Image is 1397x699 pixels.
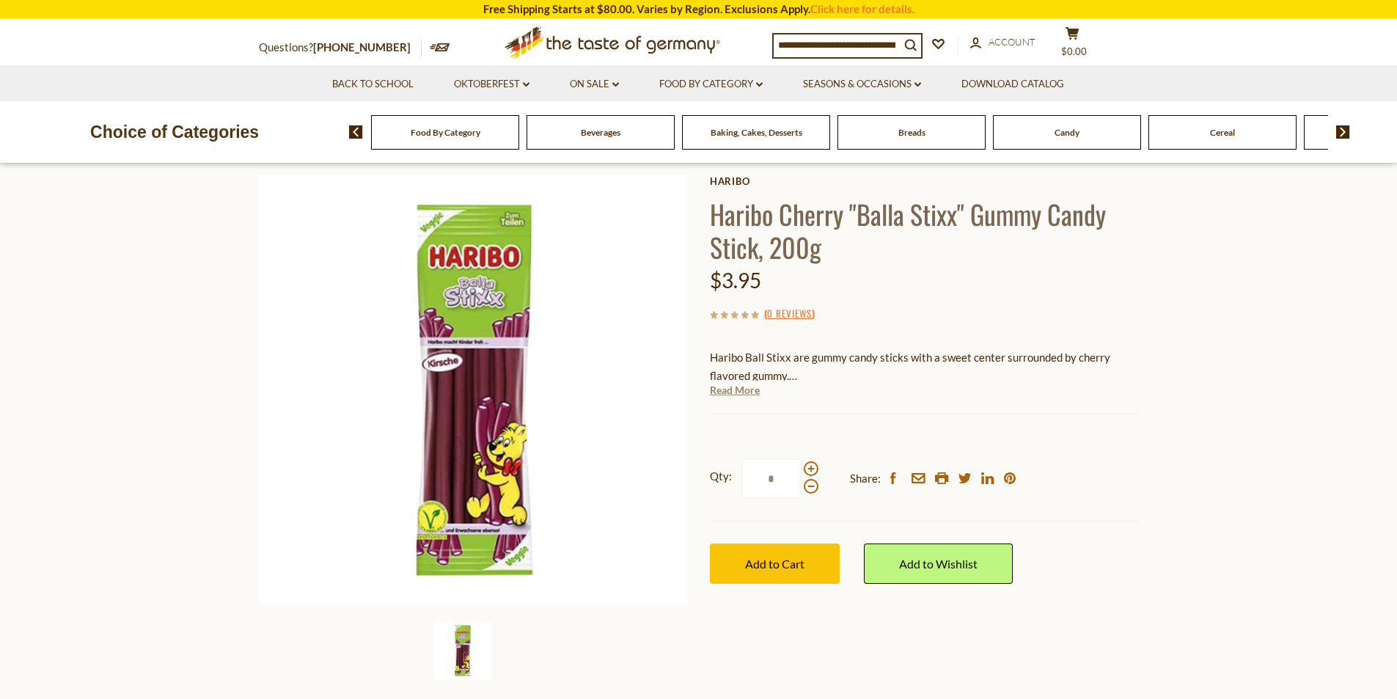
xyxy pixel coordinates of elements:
[741,458,802,499] input: Qty:
[710,383,760,398] a: Read More
[1210,127,1235,138] a: Cereal
[710,175,1139,187] a: Haribo
[803,76,921,92] a: Seasons & Occasions
[581,127,620,138] a: Beverages
[710,544,840,584] button: Add to Cart
[411,127,480,138] a: Food By Category
[259,38,422,57] p: Questions?
[864,544,1013,584] a: Add to Wishlist
[710,268,761,293] span: $3.95
[433,621,492,680] img: Haribo Balla Stixx Cherry
[454,76,529,92] a: Oktoberfest
[1336,125,1350,139] img: next arrow
[1061,45,1087,57] span: $0.00
[764,306,815,321] span: ( )
[898,127,925,138] a: Breads
[259,175,688,604] img: Haribo Balla Stixx Cherry
[570,76,619,92] a: On Sale
[711,127,802,138] a: Baking, Cakes, Desserts
[767,306,812,322] a: 0 Reviews
[1051,26,1095,63] button: $0.00
[349,125,363,139] img: previous arrow
[710,467,732,486] strong: Qty:
[989,36,1035,48] span: Account
[313,40,411,54] a: [PHONE_NUMBER]
[710,197,1139,263] h1: Haribo Cherry "Balla Stixx" Gummy Candy Stick, 200g
[710,348,1139,385] p: Haribo Ball Stixx are gummy candy sticks with a sweet center surrounded by cherry flavored gummy.
[810,2,914,15] a: Click here for details.
[332,76,414,92] a: Back to School
[1055,127,1079,138] a: Candy
[961,76,1064,92] a: Download Catalog
[745,557,804,571] span: Add to Cart
[659,76,763,92] a: Food By Category
[850,469,881,488] span: Share:
[970,34,1035,51] a: Account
